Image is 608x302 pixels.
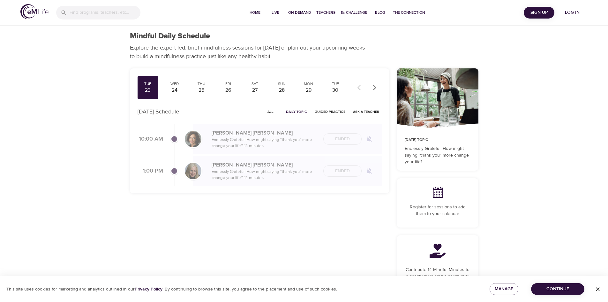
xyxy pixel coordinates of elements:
[260,107,281,117] button: All
[405,204,471,217] p: Register for sessions to add them to your calendar
[247,9,263,16] span: Home
[315,109,345,115] span: Guided Practice
[130,32,210,41] h1: Mindful Daily Schedule
[185,163,201,179] img: Diane_Renz-min.jpg
[327,87,343,94] div: 30
[316,9,335,16] span: Teachers
[524,7,554,19] button: Sign Up
[559,9,585,17] span: Log in
[138,167,163,175] p: 1:00 PM
[247,87,263,94] div: 27
[185,131,201,147] img: Ninette_Hupp-min.jpg
[263,109,278,115] span: All
[372,9,388,16] span: Blog
[140,87,156,94] div: 23
[531,283,584,295] button: Continue
[212,161,318,169] p: [PERSON_NAME] [PERSON_NAME]
[130,43,369,61] p: Explore the expert-led, brief mindfulness sessions for [DATE] or plan out your upcoming weeks to ...
[135,286,162,292] a: Privacy Policy
[362,131,377,147] span: Remind me when a class goes live every Tuesday at 10:00 AM
[405,137,471,143] p: [DATE] Topic
[220,81,236,87] div: Fri
[495,285,513,293] span: Manage
[288,9,311,16] span: On-Demand
[536,285,579,293] span: Continue
[301,87,317,94] div: 29
[220,87,236,94] div: 26
[526,9,552,17] span: Sign Up
[312,107,348,117] button: Guided Practice
[193,81,209,87] div: Thu
[405,267,471,287] p: Contribute 14 Mindful Minutes to a charity by joining a community and completing this program.
[283,107,310,117] button: Daily Topic
[212,169,318,181] p: Endlessly Grateful: How might saying "thank you" more change your life? · 14 minutes
[301,81,317,87] div: Mon
[274,81,290,87] div: Sun
[140,81,156,87] div: Tue
[490,283,518,295] button: Manage
[212,129,318,137] p: [PERSON_NAME] [PERSON_NAME]
[286,109,307,115] span: Daily Topic
[327,81,343,87] div: Tue
[557,7,588,19] button: Log in
[167,81,183,87] div: Wed
[353,109,379,115] span: Ask a Teacher
[212,137,318,149] p: Endlessly Grateful: How might saying "thank you" more change your life? · 14 minutes
[138,135,163,143] p: 10:00 AM
[405,145,471,166] p: Endlessly Grateful: How might saying "thank you" more change your life?
[341,9,367,16] span: 1% Challenge
[393,9,425,16] span: The Connection
[193,87,209,94] div: 25
[362,163,377,179] span: Remind me when a class goes live every Tuesday at 1:00 PM
[350,107,382,117] button: Ask a Teacher
[167,87,183,94] div: 24
[268,9,283,16] span: Live
[247,81,263,87] div: Sat
[274,87,290,94] div: 28
[20,4,49,19] img: logo
[138,107,179,116] p: [DATE] Schedule
[70,6,140,19] input: Find programs, teachers, etc...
